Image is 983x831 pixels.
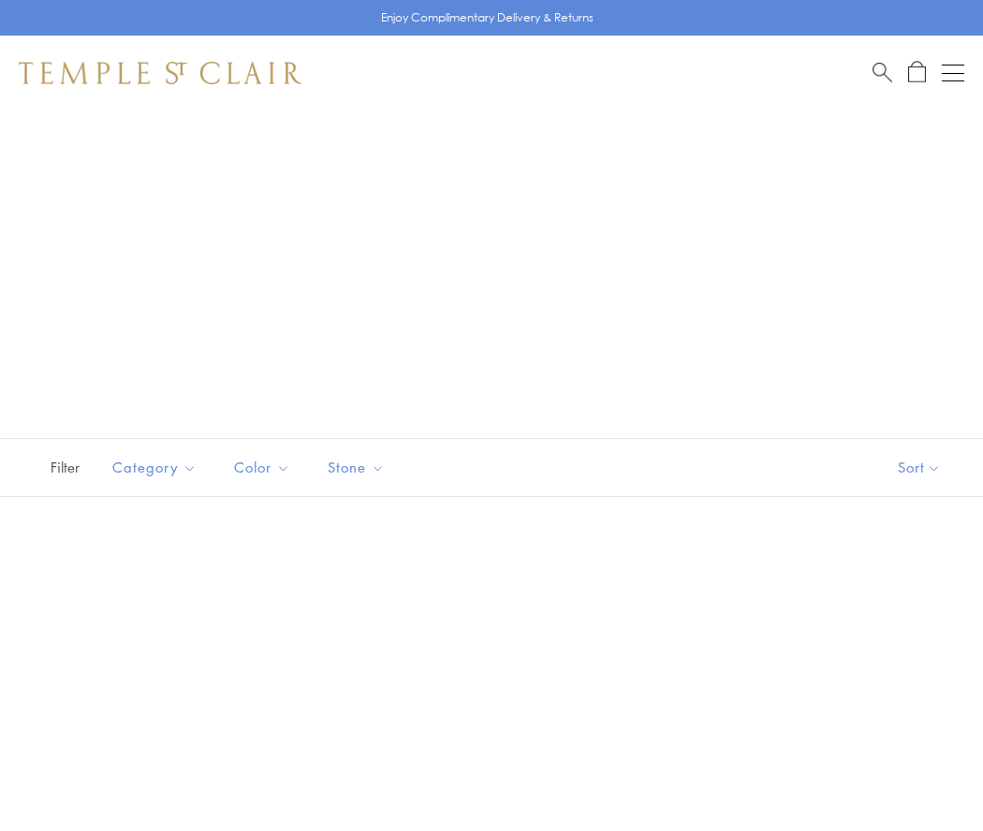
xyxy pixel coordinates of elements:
[908,61,926,84] a: Open Shopping Bag
[225,456,304,479] span: Color
[318,456,399,479] span: Stone
[19,62,301,84] img: Temple St. Clair
[103,456,211,479] span: Category
[942,62,964,84] button: Open navigation
[381,8,594,27] p: Enjoy Complimentary Delivery & Returns
[856,439,983,496] button: Show sort by
[220,446,304,488] button: Color
[314,446,399,488] button: Stone
[873,61,892,84] a: Search
[98,446,211,488] button: Category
